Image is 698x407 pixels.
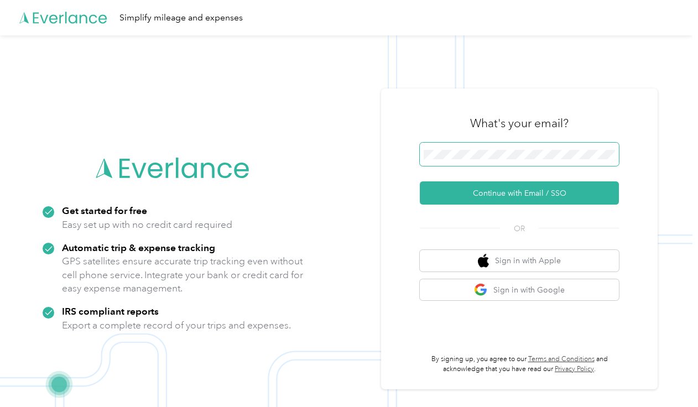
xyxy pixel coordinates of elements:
button: google logoSign in with Google [420,279,619,301]
p: GPS satellites ensure accurate trip tracking even without cell phone service. Integrate your bank... [62,254,304,295]
p: By signing up, you agree to our and acknowledge that you have read our . [420,354,619,374]
img: apple logo [478,254,489,268]
strong: Automatic trip & expense tracking [62,242,215,253]
span: OR [500,223,539,234]
div: Simplify mileage and expenses [119,11,243,25]
h3: What's your email? [470,116,569,131]
strong: IRS compliant reports [62,305,159,317]
strong: Get started for free [62,205,147,216]
button: apple logoSign in with Apple [420,250,619,272]
button: Continue with Email / SSO [420,181,619,205]
p: Easy set up with no credit card required [62,218,232,232]
img: google logo [474,283,488,297]
p: Export a complete record of your trips and expenses. [62,319,291,332]
a: Terms and Conditions [528,355,595,363]
a: Privacy Policy [555,365,594,373]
